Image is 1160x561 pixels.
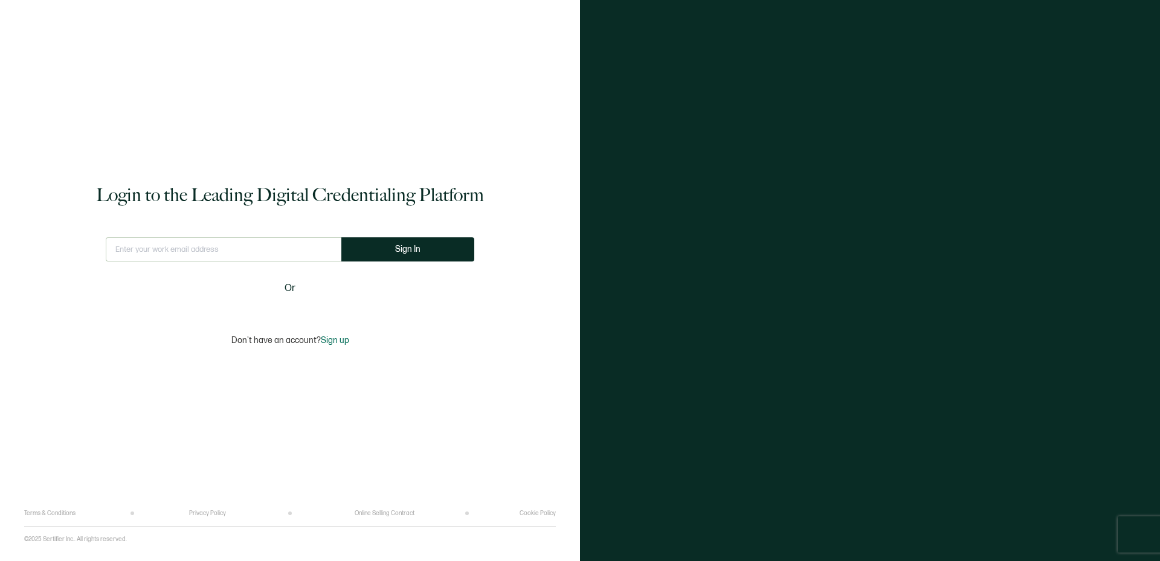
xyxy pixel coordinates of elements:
[520,510,556,517] a: Cookie Policy
[321,335,349,345] span: Sign up
[96,183,484,207] h1: Login to the Leading Digital Credentialing Platform
[355,510,414,517] a: Online Selling Contract
[24,536,127,543] p: ©2025 Sertifier Inc.. All rights reserved.
[189,510,226,517] a: Privacy Policy
[341,237,474,261] button: Sign In
[395,245,420,254] span: Sign In
[106,237,341,261] input: Enter your work email address
[231,335,349,345] p: Don't have an account?
[285,281,295,296] span: Or
[24,510,76,517] a: Terms & Conditions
